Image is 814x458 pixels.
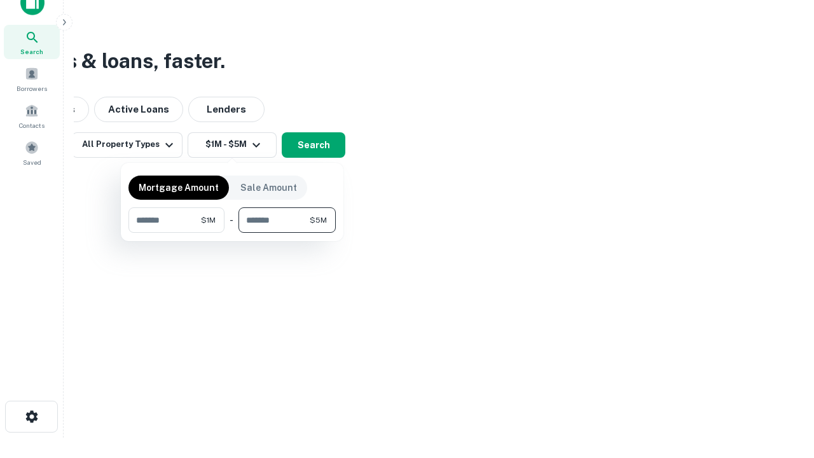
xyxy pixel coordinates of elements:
[310,214,327,226] span: $5M
[750,356,814,417] iframe: Chat Widget
[240,181,297,195] p: Sale Amount
[230,207,233,233] div: -
[201,214,216,226] span: $1M
[139,181,219,195] p: Mortgage Amount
